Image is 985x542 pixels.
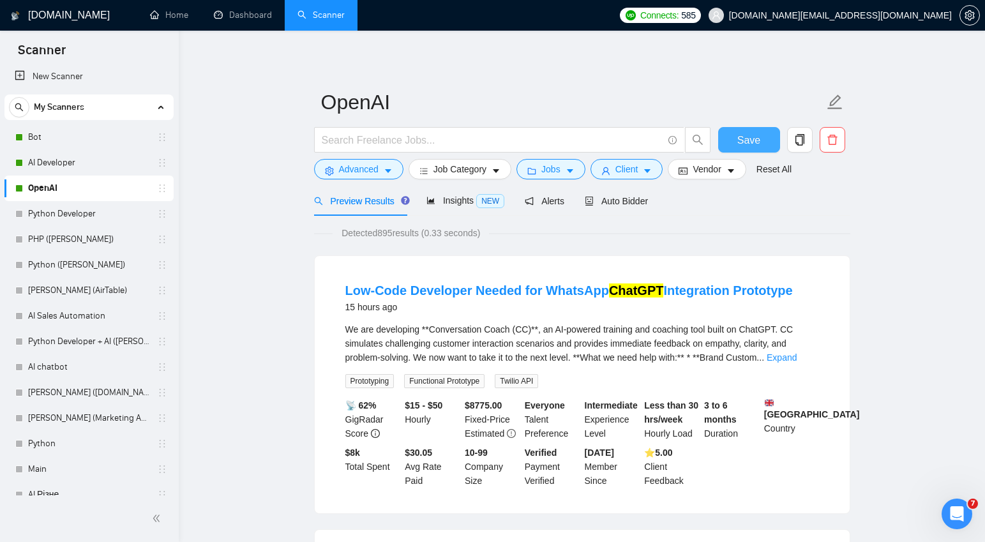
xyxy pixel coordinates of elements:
[642,398,702,440] div: Hourly Load
[34,94,84,120] span: My Scanners
[465,448,488,458] b: 10-99
[465,428,504,439] span: Estimated
[726,166,735,176] span: caret-down
[157,311,167,321] span: holder
[297,10,345,20] a: searchScanner
[157,158,167,168] span: holder
[157,183,167,193] span: holder
[585,197,594,206] span: robot
[640,8,679,22] span: Connects:
[585,400,638,410] b: Intermediate
[762,398,822,440] div: Country
[314,197,323,206] span: search
[345,448,360,458] b: $ 8k
[718,127,780,153] button: Save
[626,10,636,20] img: upwork-logo.png
[516,159,585,179] button: folderJobscaret-down
[585,448,614,458] b: [DATE]
[668,136,677,144] span: info-circle
[681,8,695,22] span: 585
[465,400,502,410] b: $ 8775.00
[400,195,411,206] div: Tooltip anchor
[345,283,793,297] a: Low-Code Developer Needed for WhatsAppChatGPTIntegration Prototype
[643,166,652,176] span: caret-down
[28,124,149,150] a: Bot
[615,162,638,176] span: Client
[28,150,149,176] a: AI Developer
[28,456,149,482] a: Main
[28,278,149,303] a: [PERSON_NAME] (AirTable)
[492,166,500,176] span: caret-down
[314,159,403,179] button: settingAdvancedcaret-down
[522,446,582,488] div: Payment Verified
[582,398,642,440] div: Experience Level
[157,388,167,398] span: holder
[462,446,522,488] div: Company Size
[968,499,978,509] span: 7
[28,380,149,405] a: [PERSON_NAME] ([DOMAIN_NAME] - Zapier - Jotform)
[405,448,432,458] b: $30.05
[152,512,165,525] span: double-left
[495,374,538,388] span: Twilio API
[462,398,522,440] div: Fixed-Price
[343,398,403,440] div: GigRadar Score
[345,299,793,315] div: 15 hours ago
[321,86,824,118] input: Scanner name...
[419,166,428,176] span: bars
[333,226,489,240] span: Detected 895 results (0.33 seconds)
[685,127,711,153] button: search
[541,162,560,176] span: Jobs
[157,260,167,270] span: holder
[28,303,149,329] a: AI Sales Automation
[402,446,462,488] div: Avg Rate Paid
[820,127,845,153] button: delete
[712,11,721,20] span: user
[28,431,149,456] a: Python
[601,166,610,176] span: user
[582,446,642,488] div: Member Since
[693,162,721,176] span: Vendor
[959,10,980,20] a: setting
[10,103,29,112] span: search
[409,159,511,179] button: barsJob Categorycaret-down
[787,127,813,153] button: copy
[527,166,536,176] span: folder
[157,336,167,347] span: holder
[827,94,843,110] span: edit
[345,400,377,410] b: 📡 62%
[767,352,797,363] a: Expand
[404,374,485,388] span: Functional Prototype
[4,64,174,89] li: New Scanner
[28,405,149,431] a: [PERSON_NAME] (Marketing Automation)
[214,10,272,20] a: dashboardDashboard
[566,166,575,176] span: caret-down
[668,159,746,179] button: idcardVendorcaret-down
[942,499,972,529] iframe: Intercom live chat
[157,285,167,296] span: holder
[402,398,462,440] div: Hourly
[756,352,764,363] span: ...
[476,194,504,208] span: NEW
[28,252,149,278] a: Python ([PERSON_NAME])
[642,446,702,488] div: Client Feedback
[28,176,149,201] a: OpenAI
[405,400,442,410] b: $15 - $50
[325,166,334,176] span: setting
[28,354,149,380] a: AI chatbot
[702,398,762,440] div: Duration
[686,134,710,146] span: search
[756,162,792,176] a: Reset All
[322,132,663,148] input: Search Freelance Jobs...
[28,482,149,508] a: AI Різне
[525,400,565,410] b: Everyone
[345,324,793,363] span: We are developing **Conversation Coach (CC)**, an AI-powered training and coaching tool built on ...
[590,159,663,179] button: userClientcaret-down
[157,209,167,219] span: holder
[11,6,20,26] img: logo
[15,64,163,89] a: New Scanner
[525,197,534,206] span: notification
[585,196,648,206] span: Auto Bidder
[426,196,435,205] span: area-chart
[704,400,737,425] b: 3 to 6 months
[679,166,688,176] span: idcard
